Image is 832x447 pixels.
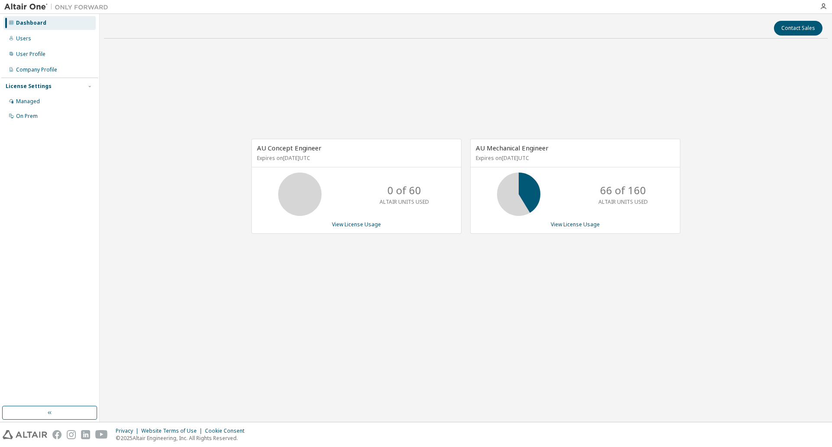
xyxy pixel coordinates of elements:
img: youtube.svg [95,430,108,439]
img: altair_logo.svg [3,430,47,439]
div: Company Profile [16,66,57,73]
div: Cookie Consent [205,427,250,434]
div: Managed [16,98,40,105]
div: Dashboard [16,20,46,26]
p: ALTAIR UNITS USED [380,198,429,206]
div: Website Terms of Use [141,427,205,434]
p: 66 of 160 [600,183,646,198]
div: Privacy [116,427,141,434]
img: facebook.svg [52,430,62,439]
button: Contact Sales [774,21,822,36]
div: User Profile [16,51,45,58]
div: Users [16,35,31,42]
p: 0 of 60 [387,183,421,198]
span: AU Mechanical Engineer [476,144,549,152]
span: AU Concept Engineer [257,144,322,152]
img: linkedin.svg [81,430,90,439]
a: View License Usage [551,221,600,228]
img: Altair One [4,3,113,11]
img: instagram.svg [67,430,76,439]
p: ALTAIR UNITS USED [598,198,648,206]
div: License Settings [6,83,52,90]
p: Expires on [DATE] UTC [476,154,673,162]
a: View License Usage [332,221,381,228]
div: On Prem [16,113,38,120]
p: Expires on [DATE] UTC [257,154,454,162]
p: © 2025 Altair Engineering, Inc. All Rights Reserved. [116,434,250,442]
